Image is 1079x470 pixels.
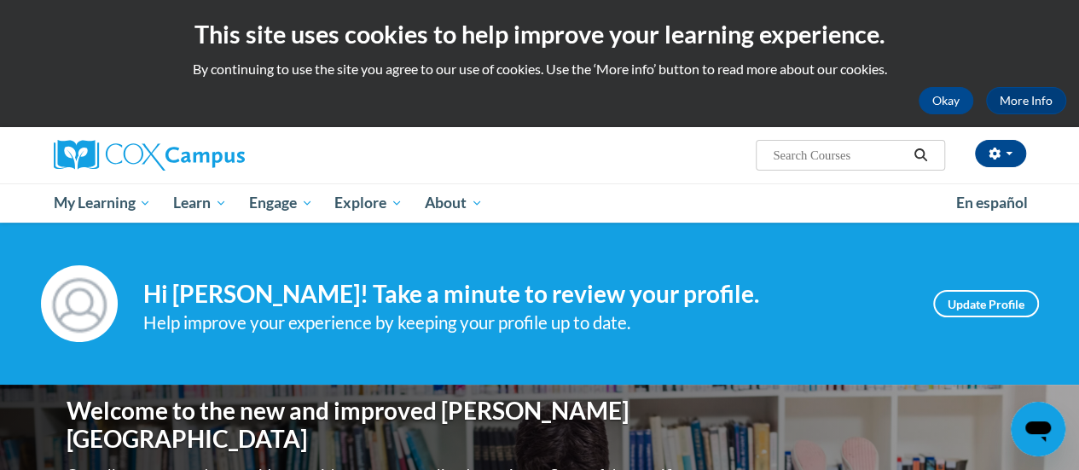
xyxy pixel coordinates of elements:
[173,193,227,213] span: Learn
[933,290,1039,317] a: Update Profile
[41,183,1039,223] div: Main menu
[908,145,933,165] button: Search
[143,280,908,309] h4: Hi [PERSON_NAME]! Take a minute to review your profile.
[986,87,1066,114] a: More Info
[975,140,1026,167] button: Account Settings
[238,183,324,223] a: Engage
[54,140,361,171] a: Cox Campus
[771,145,908,165] input: Search Courses
[143,309,908,337] div: Help improve your experience by keeping your profile up to date.
[43,183,163,223] a: My Learning
[956,194,1028,212] span: En español
[414,183,494,223] a: About
[249,193,313,213] span: Engage
[41,265,118,342] img: Profile Image
[67,397,685,454] h1: Welcome to the new and improved [PERSON_NAME][GEOGRAPHIC_DATA]
[425,193,483,213] span: About
[334,193,403,213] span: Explore
[1011,402,1065,456] iframe: Button to launch messaging window
[13,17,1066,51] h2: This site uses cookies to help improve your learning experience.
[919,87,973,114] button: Okay
[54,140,245,171] img: Cox Campus
[53,193,151,213] span: My Learning
[323,183,414,223] a: Explore
[162,183,238,223] a: Learn
[945,185,1039,221] a: En español
[13,60,1066,78] p: By continuing to use the site you agree to our use of cookies. Use the ‘More info’ button to read...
